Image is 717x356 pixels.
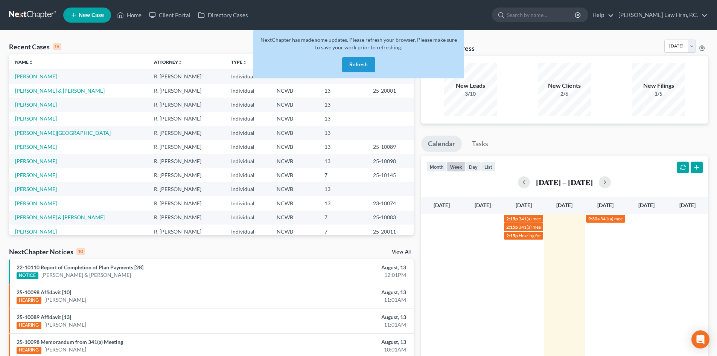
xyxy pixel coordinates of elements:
[691,330,709,348] div: Open Intercom Messenger
[367,211,414,225] td: 25-10083
[519,216,591,222] span: 341(a) meeting for [PERSON_NAME]
[271,84,318,98] td: NCWB
[15,73,57,79] a: [PERSON_NAME]
[318,196,367,210] td: 13
[271,154,318,168] td: NCWB
[44,321,86,328] a: [PERSON_NAME]
[148,98,225,112] td: R. [PERSON_NAME]
[231,59,247,65] a: Typeunfold_more
[9,42,61,51] div: Recent Cases
[17,272,38,279] div: NOTICE
[367,140,414,154] td: 25-10089
[516,202,532,208] span: [DATE]
[148,112,225,126] td: R. [PERSON_NAME]
[17,322,41,329] div: HEARING
[17,264,143,270] a: 22-10110 Report of Completion of Plan Payments [28]
[679,202,696,208] span: [DATE]
[367,154,414,168] td: 25-10098
[225,168,271,182] td: Individual
[271,196,318,210] td: NCWB
[15,144,57,150] a: [PERSON_NAME]
[519,224,591,230] span: 341(a) meeting for [PERSON_NAME]
[15,228,57,235] a: [PERSON_NAME]
[225,126,271,140] td: Individual
[444,81,497,90] div: New Leads
[225,98,271,112] td: Individual
[281,264,406,271] div: August, 13
[271,126,318,140] td: NCWB
[15,200,57,206] a: [PERSON_NAME]
[281,321,406,328] div: 11:01AM
[225,211,271,225] td: Individual
[271,225,318,238] td: NCWB
[342,57,375,72] button: Refresh
[148,69,225,83] td: R. [PERSON_NAME]
[318,126,367,140] td: 13
[421,136,462,152] a: Calendar
[281,338,406,346] div: August, 13
[632,81,685,90] div: New Filings
[281,289,406,296] div: August, 13
[536,178,593,186] h2: [DATE] – [DATE]
[271,140,318,154] td: NCWB
[260,37,457,50] span: NextChapter has made some updates. Please refresh your browser. Please make sure to save your wor...
[426,162,447,172] button: month
[44,296,86,304] a: [PERSON_NAME]
[281,346,406,353] div: 10:01AM
[444,90,497,98] div: 3/10
[600,216,673,222] span: 341(a) meeting for [PERSON_NAME]
[225,154,271,168] td: Individual
[15,59,33,65] a: Nameunfold_more
[225,69,271,83] td: Individual
[148,168,225,182] td: R. [PERSON_NAME]
[17,339,123,345] a: 25-10098 Memorandum from 341(a) Meeting
[465,136,495,152] a: Tasks
[271,98,318,112] td: NCWB
[79,12,104,18] span: New Case
[318,154,367,168] td: 13
[367,196,414,210] td: 23-10074
[53,43,61,50] div: 15
[17,289,71,295] a: 25-10098 Affidavit [10]
[367,168,414,182] td: 25-10145
[154,59,183,65] a: Attorneyunfold_more
[318,225,367,238] td: 7
[519,233,617,238] span: Hearing for [PERSON_NAME] & [PERSON_NAME]
[318,112,367,126] td: 13
[178,60,183,65] i: unfold_more
[148,211,225,225] td: R. [PERSON_NAME]
[367,225,414,238] td: 25-20011
[17,297,41,304] div: HEARING
[597,202,613,208] span: [DATE]
[15,87,105,94] a: [PERSON_NAME] & [PERSON_NAME]
[447,162,466,172] button: week
[271,168,318,182] td: NCWB
[15,130,111,136] a: [PERSON_NAME][GEOGRAPHIC_DATA]
[41,271,131,279] a: [PERSON_NAME] & [PERSON_NAME]
[392,249,411,255] a: View All
[15,172,57,178] a: [PERSON_NAME]
[15,101,57,108] a: [PERSON_NAME]
[9,247,85,256] div: NextChapter Notices
[589,8,614,22] a: Help
[44,346,86,353] a: [PERSON_NAME]
[271,182,318,196] td: NCWB
[367,84,414,98] td: 25-20001
[271,211,318,225] td: NCWB
[225,140,271,154] td: Individual
[318,98,367,112] td: 13
[76,248,85,255] div: 10
[318,84,367,98] td: 13
[556,202,572,208] span: [DATE]
[113,8,145,22] a: Home
[225,182,271,196] td: Individual
[281,271,406,279] div: 12:01PM
[588,216,600,222] span: 9:30a
[15,186,57,192] a: [PERSON_NAME]
[481,162,495,172] button: list
[507,8,576,22] input: Search by name...
[632,90,685,98] div: 1/5
[148,196,225,210] td: R. [PERSON_NAME]
[148,182,225,196] td: R. [PERSON_NAME]
[475,202,491,208] span: [DATE]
